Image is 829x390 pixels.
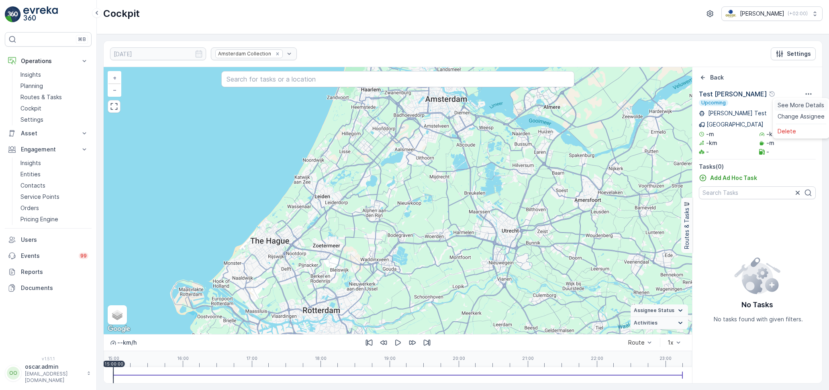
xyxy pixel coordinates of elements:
button: Operations [5,53,92,69]
p: No Tasks [741,299,773,310]
a: Settings [17,114,92,125]
div: OO [7,367,20,380]
p: 15:00 [108,356,119,361]
p: -m [706,130,714,138]
button: Engagement [5,141,92,157]
a: Cockpit [17,103,92,114]
span: See More Details [778,101,824,109]
a: Orders [17,202,92,214]
img: config error [734,256,781,294]
a: Open this area in Google Maps (opens a new window) [106,324,132,334]
a: Zoom Out [108,84,120,96]
p: ⌘B [78,36,86,43]
a: Users [5,232,92,248]
input: Search for tasks or a location [221,71,574,87]
p: 19:00 [384,356,396,361]
p: -km/h [766,130,783,138]
p: Insights [20,159,41,167]
p: -- km/h [117,339,137,347]
p: Orders [20,204,39,212]
p: [GEOGRAPHIC_DATA] [706,120,764,129]
a: Layers [108,306,126,324]
p: 21:00 [522,356,534,361]
a: Entities [17,169,92,180]
p: oscar.admin [25,363,83,371]
p: Upcoming [700,100,727,106]
p: 23:00 [660,356,672,361]
summary: Activities [631,317,688,329]
p: Cockpit [103,7,140,20]
p: 16:00 [177,356,189,361]
span: Delete [778,127,796,135]
img: basis-logo_rgb2x.png [725,9,737,18]
p: Routes & Tasks [20,93,62,101]
p: Users [21,236,88,244]
span: Assignee Status [634,307,674,314]
p: Insights [20,71,41,79]
p: Entities [20,170,41,178]
span: − [113,86,117,93]
input: dd/mm/yyyy [110,47,206,60]
p: Add Ad Hoc Task [710,174,757,182]
p: 17:00 [246,356,257,361]
p: Settings [20,116,43,124]
a: Service Points [17,191,92,202]
p: 99 [80,253,87,259]
p: Planning [20,82,43,90]
a: Contacts [17,180,92,191]
p: Cockpit [20,104,41,112]
p: Contacts [20,182,45,190]
img: Google [106,324,132,334]
img: logo_light-DOdMpM7g.png [23,6,58,22]
div: Help Tooltip Icon [769,91,775,97]
div: Route [628,339,645,346]
p: [PERSON_NAME] [740,10,784,18]
p: Engagement [21,145,76,153]
p: Test [PERSON_NAME] [699,89,767,99]
a: Documents [5,280,92,296]
p: No tasks found with given filters. [714,315,803,323]
button: Asset [5,125,92,141]
summary: Assignee Status [631,304,688,317]
a: Routes & Tasks [17,92,92,103]
p: Back [710,74,724,82]
p: Documents [21,284,88,292]
a: Reports [5,264,92,280]
p: 15:00:00 [104,361,123,366]
p: -km [706,139,717,147]
p: Asset [21,129,76,137]
p: 22:00 [591,356,603,361]
span: v 1.51.1 [5,356,92,361]
div: 1x [668,339,674,346]
a: See More Details [774,100,828,111]
p: - [766,148,769,156]
a: Insights [17,157,92,169]
p: Routes & Tasks [683,208,691,249]
p: - [706,148,709,156]
p: Operations [21,57,76,65]
p: [PERSON_NAME] Test [706,109,767,117]
img: logo [5,6,21,22]
p: Tasks ( 0 ) [699,163,816,171]
a: Planning [17,80,92,92]
p: 20:00 [453,356,465,361]
p: Settings [787,50,811,58]
input: Search Tasks [699,186,816,199]
button: OOoscar.admin[EMAIL_ADDRESS][DOMAIN_NAME] [5,363,92,384]
p: Events [21,252,74,260]
a: Events99 [5,248,92,264]
span: Change Assignee [778,112,825,120]
p: Reports [21,268,88,276]
span: + [113,74,116,81]
p: -m [766,139,774,147]
p: 18:00 [315,356,327,361]
a: Back [699,74,724,82]
p: ( +02:00 ) [788,10,808,17]
p: Service Points [20,193,59,201]
button: [PERSON_NAME](+02:00) [721,6,823,21]
a: Zoom In [108,72,120,84]
p: Pricing Engine [20,215,58,223]
span: Activities [634,320,657,326]
a: Insights [17,69,92,80]
a: Add Ad Hoc Task [699,174,757,182]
